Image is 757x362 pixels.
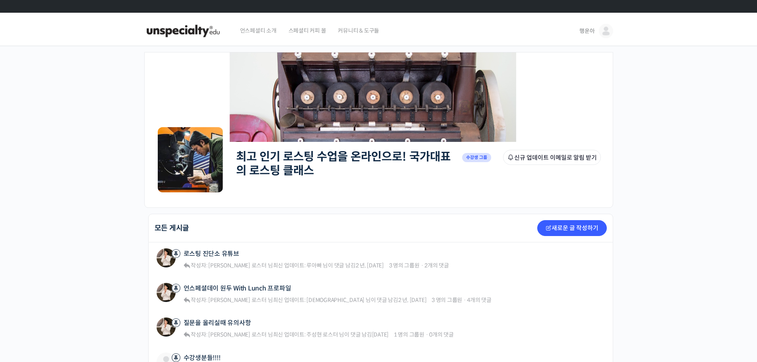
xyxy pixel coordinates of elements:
[306,262,322,269] a: 루아빠
[432,296,462,304] span: 3 명의 그룹원
[463,296,466,304] span: ·
[426,331,428,338] span: ·
[236,149,451,178] a: 최고 인기 로스팅 수업을 온라인으로! 국가대표의 로스팅 클래스
[462,153,492,162] span: 수강생 그룹
[184,354,221,362] a: 수강생분들!!!!
[424,262,449,269] span: 2개의 댓글
[306,296,364,304] a: [DEMOGRAPHIC_DATA]
[155,225,190,232] h2: 모든 게시글
[306,331,338,338] span: 주성현 로스터
[240,15,277,46] span: 언스페셜티 소개
[306,296,427,304] span: 님이 댓글 남김
[338,15,379,46] span: 커뮤니티 & 도구들
[503,150,601,165] button: 신규 업데이트 이메일로 알림 받기
[356,262,384,269] a: 2 년, [DATE]
[288,15,326,46] span: 스페셜티 커피 몰
[285,16,330,46] a: 스페셜티 커피 몰
[306,262,321,269] span: 루아빠
[306,331,338,338] a: 주성현 로스터
[389,262,420,269] span: 3 명의 그룹원
[398,296,426,304] a: 2 년, [DATE]
[306,296,364,304] span: [DEMOGRAPHIC_DATA]
[306,331,389,338] span: 님이 댓글 남김
[306,262,384,269] span: 님이 댓글 남김
[184,250,239,257] a: 로스팅 진단소 유튜브
[191,331,454,338] div: 최신 업데이트:
[579,16,613,46] a: 행운아
[184,285,291,292] a: 언스페셜데이 원두 With Lunch 프로파일
[421,262,424,269] span: ·
[191,296,492,304] div: 최신 업데이트:
[191,262,449,269] div: 최신 업데이트:
[157,126,224,194] img: Group logo of 최고 인기 로스팅 수업을 온라인으로! 국가대표의 로스팅 클래스
[236,16,281,46] a: 언스페셜티 소개
[579,27,594,35] span: 행운아
[191,296,273,304] span: 작성자: [PERSON_NAME] 로스터 님
[191,262,273,269] span: 작성자: [PERSON_NAME] 로스터 님
[334,16,383,46] a: 커뮤니티 & 도구들
[184,319,251,327] a: 질문을 올리실때 유의사항
[191,331,273,338] span: 작성자: [PERSON_NAME] 로스터 님
[429,331,454,338] span: 0개의 댓글
[537,220,607,236] a: 새로운 글 작성하기
[394,331,424,338] span: 1 명의 그룹원
[372,331,389,338] a: [DATE]
[467,296,492,304] span: 4개의 댓글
